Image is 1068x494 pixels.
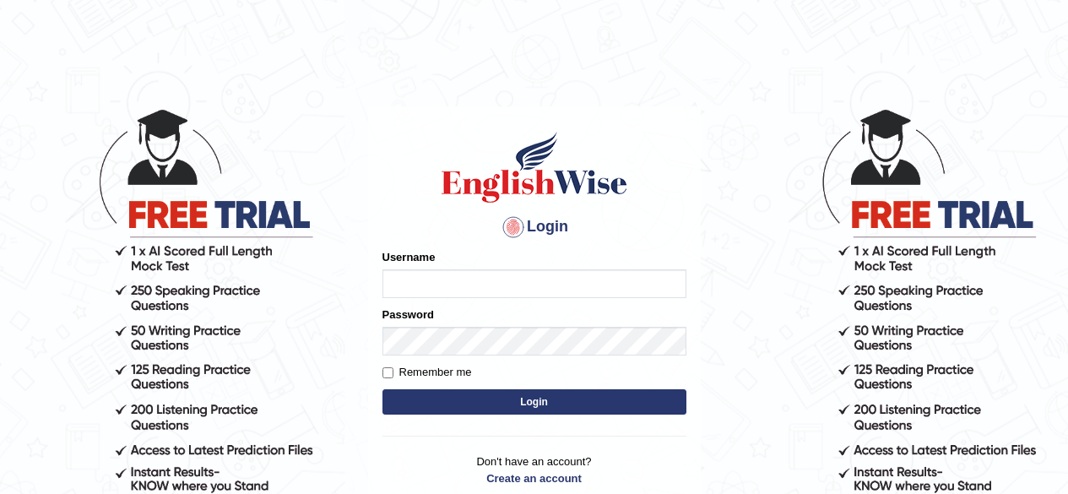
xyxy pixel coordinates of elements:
[382,389,686,415] button: Login
[382,307,434,323] label: Password
[382,249,436,265] label: Username
[382,364,472,381] label: Remember me
[382,214,686,241] h4: Login
[382,470,686,486] a: Create an account
[438,129,631,205] img: Logo of English Wise sign in for intelligent practice with AI
[382,367,393,378] input: Remember me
